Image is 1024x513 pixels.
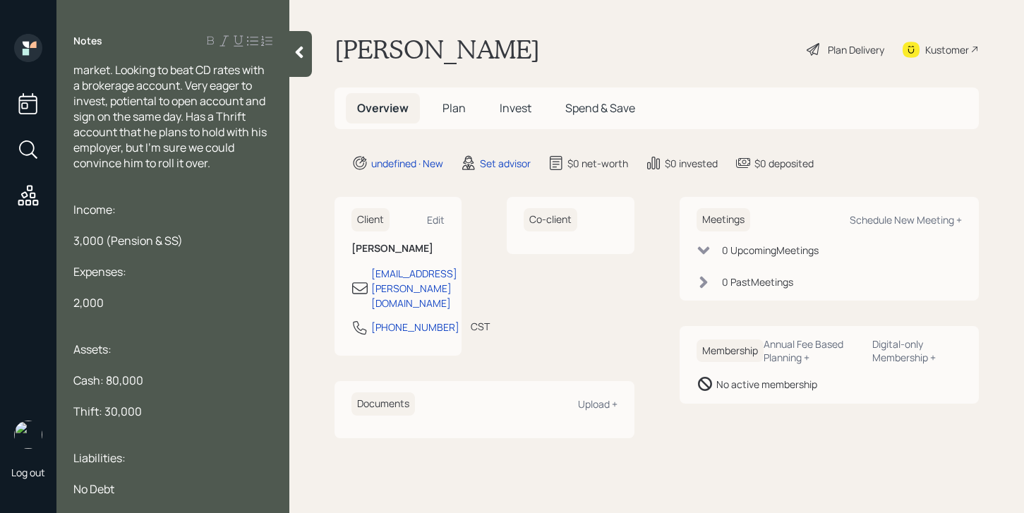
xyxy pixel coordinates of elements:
[357,100,409,116] span: Overview
[73,233,183,248] span: 3,000 (Pension & SS)
[565,100,635,116] span: Spend & Save
[697,208,750,231] h6: Meetings
[73,295,104,310] span: 2,000
[722,274,793,289] div: 0 Past Meeting s
[73,404,142,419] span: Thift: 30,000
[335,34,540,65] h1: [PERSON_NAME]
[73,481,114,497] span: No Debt
[697,339,764,363] h6: Membership
[73,202,116,217] span: Income:
[371,320,459,334] div: [PHONE_NUMBER]
[872,337,962,364] div: Digital-only Membership +
[73,342,112,357] span: Assets:
[351,392,415,416] h6: Documents
[828,42,884,57] div: Plan Delivery
[371,156,443,171] div: undefined · New
[471,319,490,334] div: CST
[850,213,962,227] div: Schedule New Meeting +
[722,243,819,258] div: 0 Upcoming Meeting s
[351,208,390,231] h6: Client
[925,42,969,57] div: Kustomer
[665,156,718,171] div: $0 invested
[73,264,126,279] span: Expenses:
[754,156,814,171] div: $0 deposited
[716,377,817,392] div: No active membership
[427,213,445,227] div: Edit
[764,337,862,364] div: Annual Fee Based Planning +
[500,100,531,116] span: Invest
[480,156,531,171] div: Set advisor
[11,466,45,479] div: Log out
[578,397,618,411] div: Upload +
[73,450,126,466] span: Liabilities:
[73,373,143,388] span: Cash: 80,000
[351,243,445,255] h6: [PERSON_NAME]
[371,266,457,310] div: [EMAIL_ADDRESS][PERSON_NAME][DOMAIN_NAME]
[73,34,102,48] label: Notes
[14,421,42,449] img: retirable_logo.png
[442,100,466,116] span: Plan
[524,208,577,231] h6: Co-client
[73,47,269,171] span: Looking to invest 50,000 cash in the market. Looking to beat CD rates with a brokerage account. V...
[567,156,628,171] div: $0 net-worth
